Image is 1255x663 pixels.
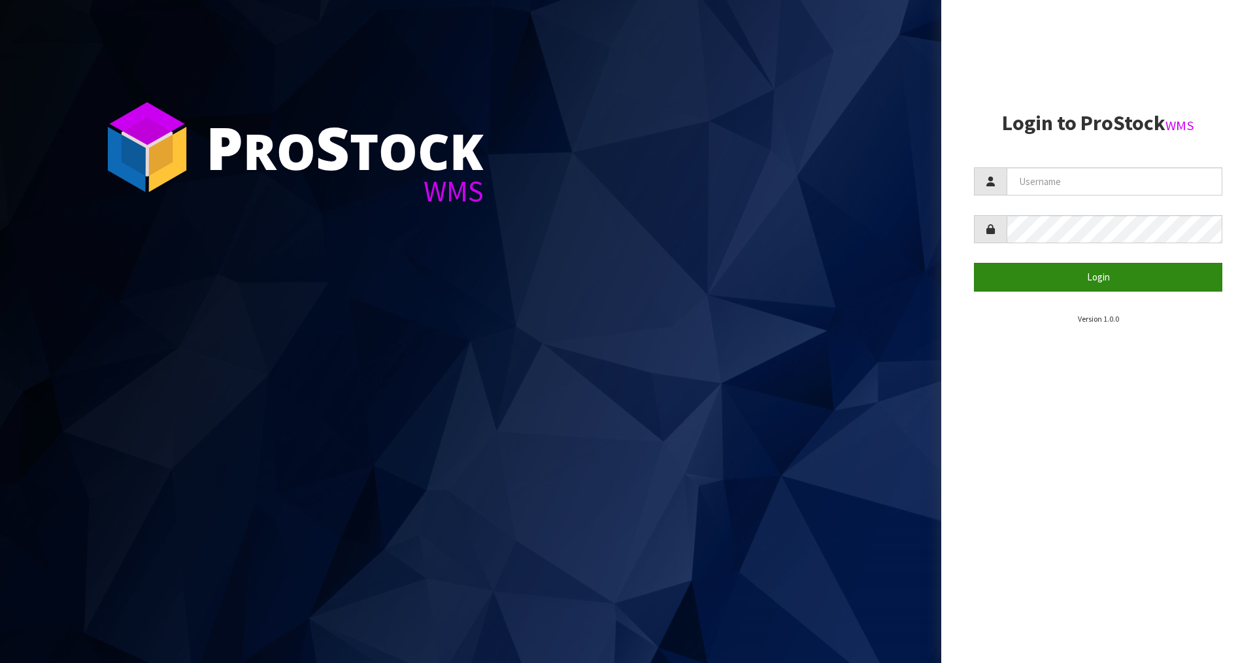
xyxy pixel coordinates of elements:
small: Version 1.0.0 [1078,314,1119,324]
small: WMS [1165,117,1194,134]
button: Login [974,263,1222,291]
span: P [206,107,243,187]
div: ro tock [206,118,484,177]
span: S [316,107,350,187]
img: ProStock Cube [98,98,196,196]
div: WMS [206,177,484,206]
h2: Login to ProStock [974,112,1222,135]
input: Username [1007,167,1222,195]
